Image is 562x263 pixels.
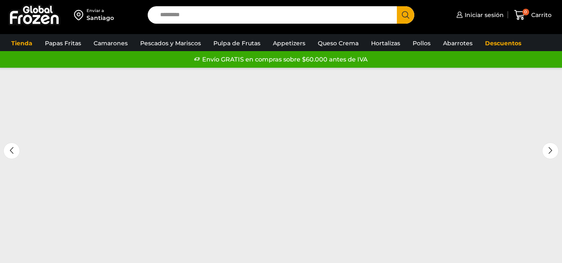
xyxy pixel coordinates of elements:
img: address-field-icon.svg [74,8,87,22]
div: Next slide [542,143,559,159]
div: Santiago [87,14,114,22]
span: Iniciar sesión [463,11,504,19]
a: Appetizers [269,35,309,51]
div: Enviar a [87,8,114,14]
a: 0 Carrito [512,5,554,25]
a: Papas Fritas [41,35,85,51]
div: Previous slide [3,143,20,159]
a: Descuentos [481,35,525,51]
a: Iniciar sesión [454,7,504,23]
span: Carrito [529,11,552,19]
span: 0 [522,9,529,15]
button: Search button [397,6,414,24]
a: Hortalizas [367,35,404,51]
a: Pulpa de Frutas [209,35,265,51]
a: Pollos [409,35,435,51]
a: Queso Crema [314,35,363,51]
a: Abarrotes [439,35,477,51]
a: Tienda [7,35,37,51]
a: Pescados y Mariscos [136,35,205,51]
a: Camarones [89,35,132,51]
